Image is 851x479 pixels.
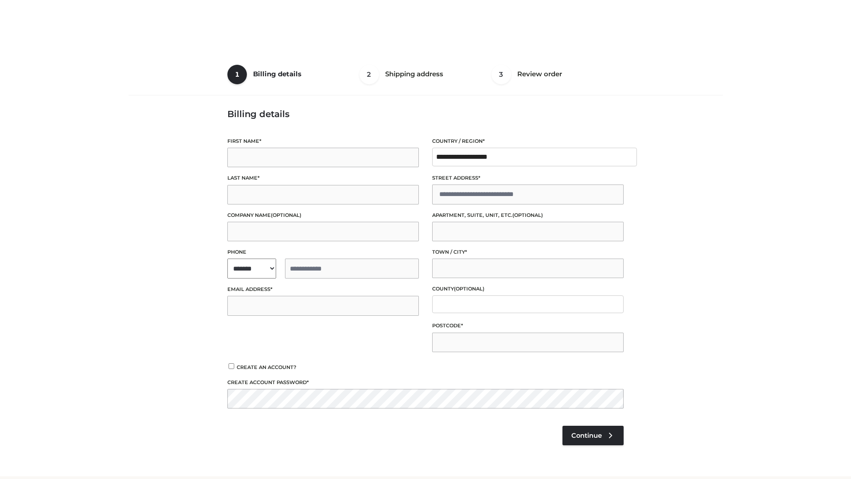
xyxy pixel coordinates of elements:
label: Country / Region [432,137,624,145]
a: Continue [562,426,624,445]
span: (optional) [512,212,543,218]
span: Billing details [253,70,301,78]
span: Review order [517,70,562,78]
span: Continue [571,432,602,440]
label: First name [227,137,419,145]
span: Create an account? [237,364,297,370]
label: Phone [227,248,419,256]
span: (optional) [271,212,301,218]
span: 3 [492,65,511,84]
label: Company name [227,211,419,220]
span: Shipping address [385,70,443,78]
label: Email address [227,285,419,294]
label: Postcode [432,322,624,330]
span: (optional) [454,286,484,292]
input: Create an account? [227,363,235,369]
span: 1 [227,65,247,84]
h3: Billing details [227,109,624,119]
label: Town / City [432,248,624,256]
label: Last name [227,174,419,182]
label: Create account password [227,378,624,387]
label: Apartment, suite, unit, etc. [432,211,624,220]
label: Street address [432,174,624,182]
span: 2 [359,65,379,84]
label: County [432,285,624,293]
